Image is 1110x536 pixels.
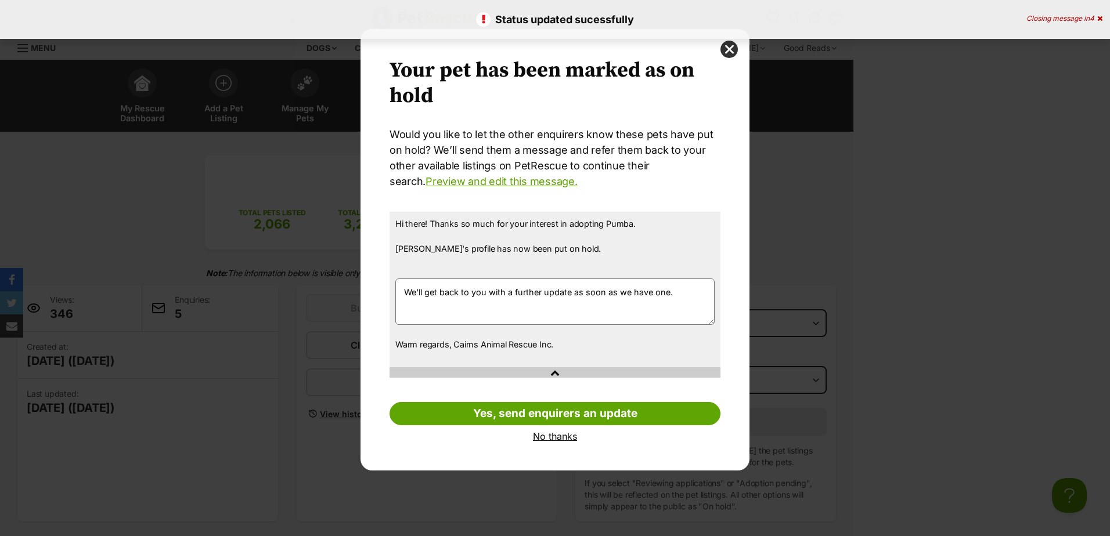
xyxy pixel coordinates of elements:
[395,338,715,351] p: Warm regards, Cairns Animal Rescue Inc.
[1026,15,1102,23] div: Closing message in
[395,278,715,325] textarea: We'll get back to you with a further update as soon as we have one.
[395,218,715,267] p: Hi there! Thanks so much for your interest in adopting Pumba. [PERSON_NAME]'s profile has now bee...
[390,126,720,189] p: Would you like to let the other enquirers know these pets have put on hold? We’ll send them a mes...
[390,431,720,441] a: No thanks
[720,41,738,58] button: close
[390,402,720,425] a: Yes, send enquirers an update
[426,175,577,187] a: Preview and edit this message.
[12,12,1098,27] p: Status updated sucessfully
[1090,14,1094,23] span: 4
[390,58,720,109] h2: Your pet has been marked as on hold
